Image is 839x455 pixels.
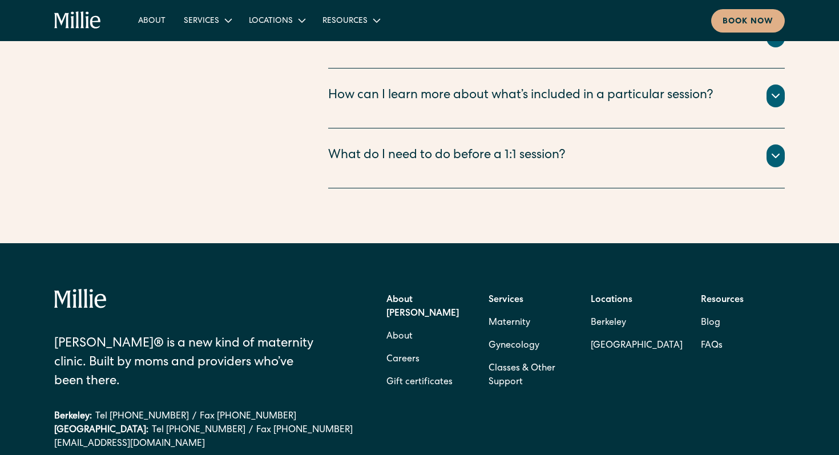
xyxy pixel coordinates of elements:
a: Tel [PHONE_NUMBER] [152,424,245,437]
a: FAQs [701,335,723,357]
div: Resources [322,15,368,27]
div: Berkeley: [54,410,92,424]
div: Resources [313,11,388,30]
div: Locations [240,11,313,30]
a: Fax [PHONE_NUMBER] [256,424,353,437]
a: Careers [386,348,419,371]
a: About [129,11,175,30]
strong: About [PERSON_NAME] [386,296,459,319]
a: Book now [711,9,785,33]
a: Fax [PHONE_NUMBER] [200,410,296,424]
div: Services [184,15,219,27]
div: / [192,410,196,424]
div: Book now [723,16,773,28]
div: / [249,424,253,437]
a: Berkeley [591,312,683,335]
strong: Resources [701,296,744,305]
a: home [54,11,102,30]
a: Tel [PHONE_NUMBER] [95,410,189,424]
div: Services [175,11,240,30]
div: What do I need to do before a 1:1 session? [328,147,566,166]
div: [GEOGRAPHIC_DATA]: [54,424,148,437]
div: Locations [249,15,293,27]
a: Gift certificates [386,371,453,394]
a: About [386,325,413,348]
a: Classes & Other Support [489,357,572,394]
a: Gynecology [489,335,539,357]
strong: Services [489,296,523,305]
div: [PERSON_NAME]® is a new kind of maternity clinic. Built by moms and providers who’ve been there. [54,335,323,392]
div: How can I learn more about what’s included in a particular session? [328,87,713,106]
a: Maternity [489,312,530,335]
a: [EMAIL_ADDRESS][DOMAIN_NAME] [54,437,353,451]
a: Blog [701,312,720,335]
strong: Locations [591,296,632,305]
a: [GEOGRAPHIC_DATA] [591,335,683,357]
